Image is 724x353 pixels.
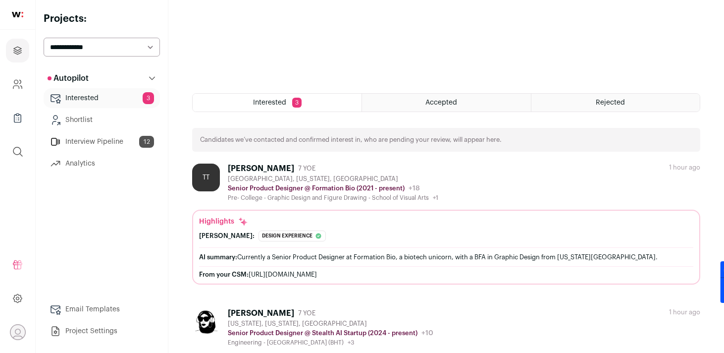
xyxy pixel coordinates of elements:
[228,164,294,174] div: [PERSON_NAME]
[228,175,438,183] div: [GEOGRAPHIC_DATA], [US_STATE], [GEOGRAPHIC_DATA]
[298,165,315,173] span: 7 YOE
[44,321,160,341] a: Project Settings
[44,110,160,130] a: Shortlist
[199,252,693,262] div: Currently a Senior Product Designer at Formation Bio, a biotech unicorn, with a BFA in Graphic De...
[421,330,433,337] span: +10
[228,329,417,337] p: Senior Product Designer @ Stealth AI Startup (2024 - present)
[6,72,29,96] a: Company and ATS Settings
[596,99,625,106] span: Rejected
[669,308,700,316] div: 1 hour ago
[6,106,29,130] a: Company Lists
[348,340,354,346] span: +3
[199,254,237,260] span: AI summary:
[253,99,286,106] span: Interested
[139,136,154,148] span: 12
[409,185,420,192] span: +18
[143,92,154,104] span: 3
[48,72,89,84] p: Autopilot
[669,164,700,172] div: 1 hour ago
[6,39,29,62] a: Projects
[228,339,433,347] div: Engineering - [GEOGRAPHIC_DATA] (BHT)
[10,324,26,340] button: Open dropdown
[259,231,326,241] div: Design experience
[228,184,405,192] p: Senior Product Designer @ Formation Bio (2021 - present)
[192,308,220,336] img: b5dac74eb8ee7e8fcde2cde17764b2fd67d799e919b42940ac331f883ec396df.jpg
[362,94,530,112] a: Accepted
[44,299,160,319] a: Email Templates
[199,217,248,227] div: Highlights
[199,232,255,240] div: [PERSON_NAME]:
[228,194,438,202] div: Pre- College - Graphic Design and Figure Drawing - School of Visual Arts
[199,271,693,279] div: [URL][DOMAIN_NAME]
[192,164,220,191] div: TT
[44,12,160,26] h2: Projects:
[298,309,315,317] span: 7 YOE
[531,94,700,112] a: Rejected
[425,99,457,106] span: Accepted
[12,12,23,17] img: wellfound-shorthand-0d5821cbd27db2630d0214b213865d53afaa358527fdda9d0ea32b1df1b89c2c.svg
[200,136,502,144] p: Candidates we’ve contacted and confirmed interest in, who are pending your review, will appear here.
[44,132,160,152] a: Interview Pipeline12
[433,195,438,201] span: +1
[292,98,302,108] span: 3
[44,88,160,108] a: Interested3
[44,154,160,174] a: Analytics
[44,68,160,88] button: Autopilot
[228,308,294,318] div: [PERSON_NAME]
[192,164,700,285] a: TT [PERSON_NAME] 7 YOE [GEOGRAPHIC_DATA], [US_STATE], [GEOGRAPHIC_DATA] Senior Product Designer @...
[199,271,249,278] span: From your CSM:
[228,320,433,328] div: [US_STATE], [US_STATE], [GEOGRAPHIC_DATA]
